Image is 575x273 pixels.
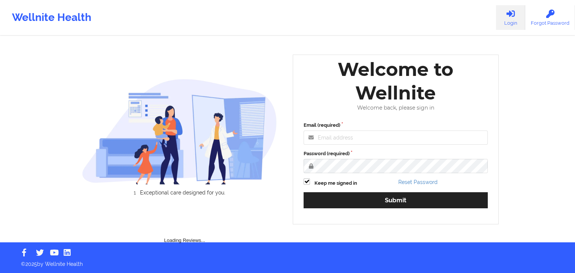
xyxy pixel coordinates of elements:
[304,150,488,157] label: Password (required)
[398,179,438,185] a: Reset Password
[16,255,559,268] p: © 2025 by Wellnite Health
[82,79,277,184] img: wellnite-auth-hero_200.c722682e.png
[82,208,288,244] div: Loading Reviews...
[88,190,277,196] li: Exceptional care designed for you.
[304,131,488,145] input: Email address
[298,58,493,105] div: Welcome to Wellnite
[314,180,357,187] label: Keep me signed in
[304,122,488,129] label: Email (required)
[298,105,493,111] div: Welcome back, please sign in
[304,192,488,208] button: Submit
[525,5,575,30] a: Forgot Password
[496,5,525,30] a: Login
